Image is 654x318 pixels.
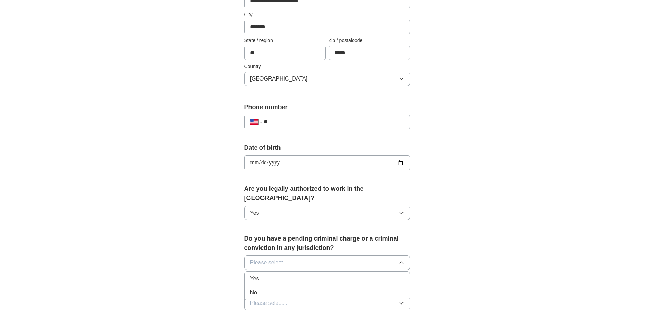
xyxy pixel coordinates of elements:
label: City [244,11,410,18]
span: No [250,289,257,297]
span: Yes [250,274,259,283]
button: Please select... [244,255,410,270]
span: Please select... [250,299,288,307]
button: Yes [244,206,410,220]
label: Are you legally authorized to work in the [GEOGRAPHIC_DATA]? [244,184,410,203]
label: Date of birth [244,143,410,152]
label: Do you have a pending criminal charge or a criminal conviction in any jurisdiction? [244,234,410,253]
label: Phone number [244,103,410,112]
span: Yes [250,209,259,217]
label: State / region [244,37,326,44]
span: Please select... [250,259,288,267]
button: Please select... [244,296,410,310]
span: [GEOGRAPHIC_DATA] [250,75,308,83]
button: [GEOGRAPHIC_DATA] [244,72,410,86]
label: Country [244,63,410,70]
label: Zip / postalcode [329,37,410,44]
